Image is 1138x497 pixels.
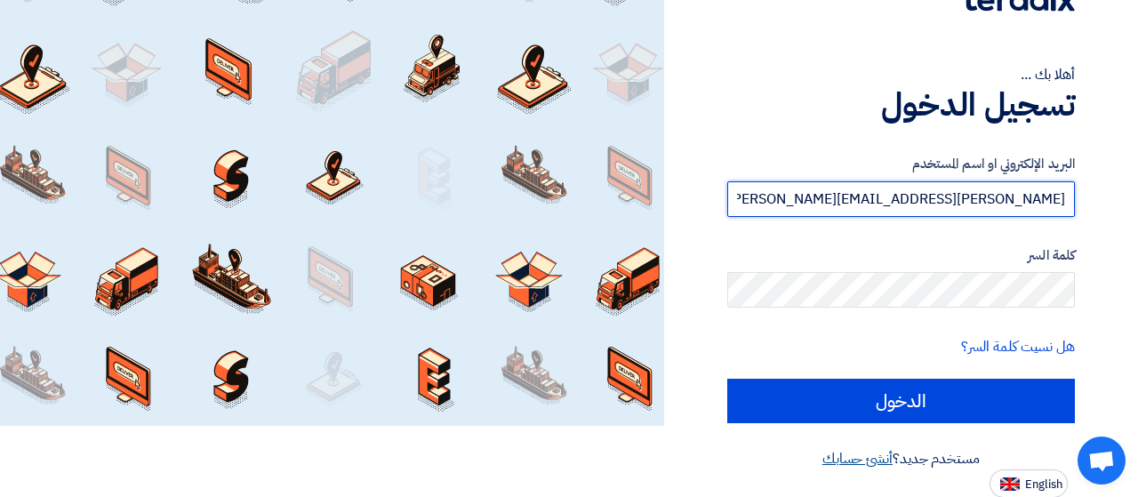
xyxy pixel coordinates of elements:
[1025,478,1062,491] span: English
[727,379,1075,423] input: الدخول
[727,245,1075,266] label: كلمة السر
[727,154,1075,174] label: البريد الإلكتروني او اسم المستخدم
[1000,477,1020,491] img: en-US.png
[961,336,1075,357] a: هل نسيت كلمة السر؟
[1078,437,1126,485] a: Open chat
[727,85,1075,124] h1: تسجيل الدخول
[727,64,1075,85] div: أهلا بك ...
[822,448,893,469] a: أنشئ حسابك
[727,181,1075,217] input: أدخل بريد العمل الإلكتروني او اسم المستخدم الخاص بك ...
[727,448,1075,469] div: مستخدم جديد؟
